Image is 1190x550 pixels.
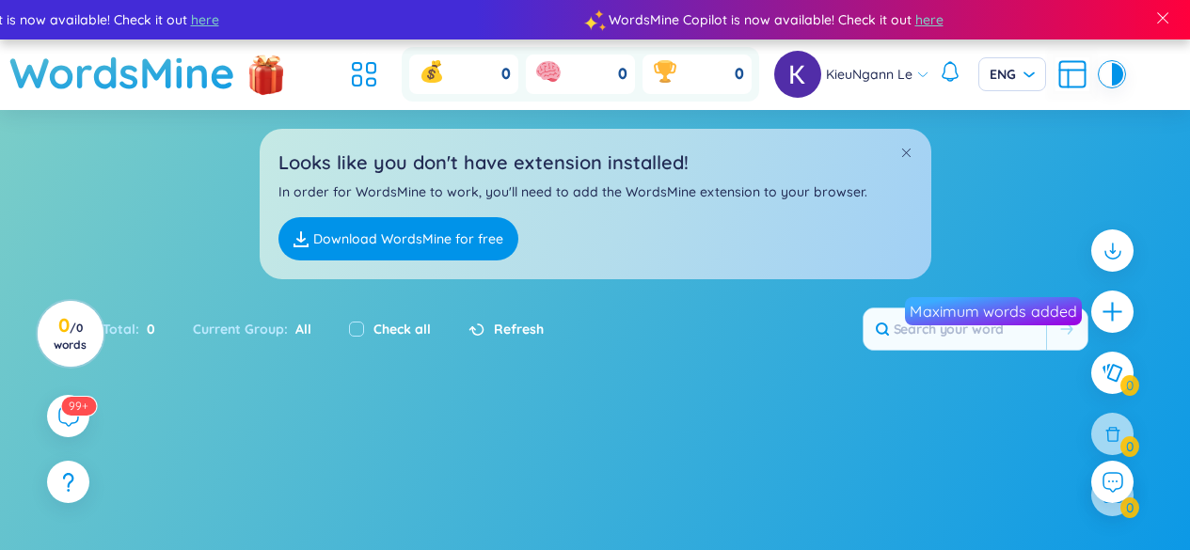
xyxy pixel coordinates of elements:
div: Current Group : [174,309,330,349]
span: All [288,321,311,338]
h3: 0 [49,318,91,352]
span: 0 [139,319,155,339]
span: here [189,9,217,30]
a: Download WordsMine for free [278,217,518,260]
img: avatar [774,51,821,98]
h2: Looks like you don't have extension installed! [278,148,912,177]
img: flashSalesIcon.a7f4f837.png [247,45,285,102]
span: here [913,9,942,30]
a: avatar [774,51,826,98]
span: / 0 words [54,321,87,352]
div: Total : [103,309,174,349]
span: 0 [735,64,744,85]
p: In order for WordsMine to work, you'll need to add the WordsMine extension to your browser. [278,181,912,202]
span: ENG [990,65,1035,84]
span: KieuNgann Le [826,64,912,85]
label: Check all [373,319,431,339]
input: Search your word [864,308,1046,350]
span: 0 [501,64,511,85]
sup: 577 [61,397,96,416]
span: plus [1101,300,1124,323]
span: Refresh [494,319,544,339]
span: 0 [618,64,627,85]
a: WordsMine [9,39,235,106]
